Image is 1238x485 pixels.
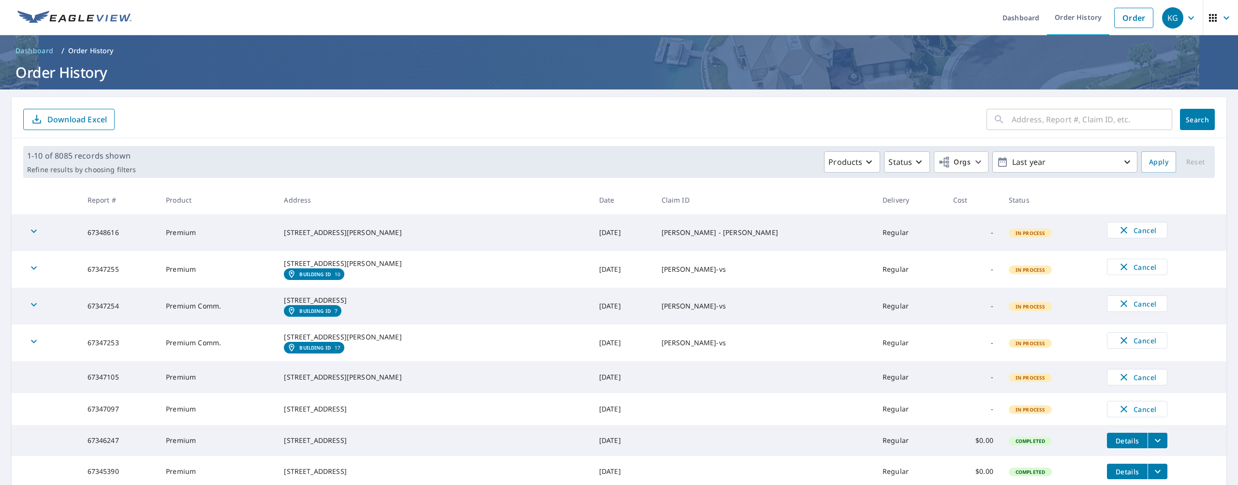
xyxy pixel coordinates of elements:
[61,45,64,57] li: /
[23,109,115,130] button: Download Excel
[1010,374,1051,381] span: In Process
[1148,464,1167,479] button: filesDropdownBtn-67345390
[158,393,276,425] td: Premium
[80,186,159,214] th: Report #
[591,324,654,361] td: [DATE]
[945,361,1001,393] td: -
[1114,8,1153,28] a: Order
[591,361,654,393] td: [DATE]
[80,324,159,361] td: 67347253
[12,43,1226,59] nav: breadcrumb
[1149,156,1168,168] span: Apply
[284,467,583,476] div: [STREET_ADDRESS]
[945,251,1001,288] td: -
[654,288,875,324] td: [PERSON_NAME]-vs
[17,11,132,25] img: EV Logo
[875,288,945,324] td: Regular
[299,308,331,314] em: Building ID
[1117,224,1157,236] span: Cancel
[1107,332,1167,349] button: Cancel
[158,324,276,361] td: Premium Comm.
[938,156,971,168] span: Orgs
[654,186,875,214] th: Claim ID
[284,436,583,445] div: [STREET_ADDRESS]
[284,295,583,305] div: [STREET_ADDRESS]
[284,342,344,353] a: Building ID17
[1117,261,1157,273] span: Cancel
[1107,369,1167,385] button: Cancel
[884,151,930,173] button: Status
[1010,406,1051,413] span: In Process
[888,156,912,168] p: Status
[284,268,344,280] a: Building ID10
[1107,295,1167,312] button: Cancel
[1012,106,1172,133] input: Address, Report #, Claim ID, etc.
[80,251,159,288] td: 67347255
[80,214,159,251] td: 67348616
[828,156,862,168] p: Products
[158,186,276,214] th: Product
[1148,433,1167,448] button: filesDropdownBtn-67346247
[1141,151,1176,173] button: Apply
[875,361,945,393] td: Regular
[284,259,583,268] div: [STREET_ADDRESS][PERSON_NAME]
[934,151,988,173] button: Orgs
[1010,303,1051,310] span: In Process
[80,361,159,393] td: 67347105
[284,332,583,342] div: [STREET_ADDRESS][PERSON_NAME]
[591,186,654,214] th: Date
[80,288,159,324] td: 67347254
[875,186,945,214] th: Delivery
[276,186,591,214] th: Address
[875,251,945,288] td: Regular
[1117,298,1157,309] span: Cancel
[158,425,276,456] td: Premium
[1010,438,1051,444] span: Completed
[1117,403,1157,415] span: Cancel
[1162,7,1183,29] div: KG
[1107,464,1148,479] button: detailsBtn-67345390
[591,288,654,324] td: [DATE]
[945,288,1001,324] td: -
[284,404,583,414] div: [STREET_ADDRESS]
[875,324,945,361] td: Regular
[15,46,54,56] span: Dashboard
[654,324,875,361] td: [PERSON_NAME]-vs
[945,324,1001,361] td: -
[945,393,1001,425] td: -
[68,46,114,56] p: Order History
[1010,230,1051,236] span: In Process
[299,345,331,351] em: Building ID
[945,214,1001,251] td: -
[1008,154,1121,171] p: Last year
[1117,335,1157,346] span: Cancel
[158,361,276,393] td: Premium
[1010,266,1051,273] span: In Process
[1010,469,1051,475] span: Completed
[299,271,331,277] em: Building ID
[284,305,341,317] a: Building ID7
[945,186,1001,214] th: Cost
[1117,371,1157,383] span: Cancel
[875,425,945,456] td: Regular
[1107,433,1148,448] button: detailsBtn-67346247
[591,393,654,425] td: [DATE]
[1107,222,1167,238] button: Cancel
[158,288,276,324] td: Premium Comm.
[992,151,1137,173] button: Last year
[27,150,136,162] p: 1-10 of 8085 records shown
[875,214,945,251] td: Regular
[12,43,58,59] a: Dashboard
[654,251,875,288] td: [PERSON_NAME]-vs
[1107,259,1167,275] button: Cancel
[1001,186,1099,214] th: Status
[591,214,654,251] td: [DATE]
[80,425,159,456] td: 67346247
[158,214,276,251] td: Premium
[1010,340,1051,347] span: In Process
[654,214,875,251] td: [PERSON_NAME] - [PERSON_NAME]
[12,62,1226,82] h1: Order History
[824,151,880,173] button: Products
[945,425,1001,456] td: $0.00
[1180,109,1215,130] button: Search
